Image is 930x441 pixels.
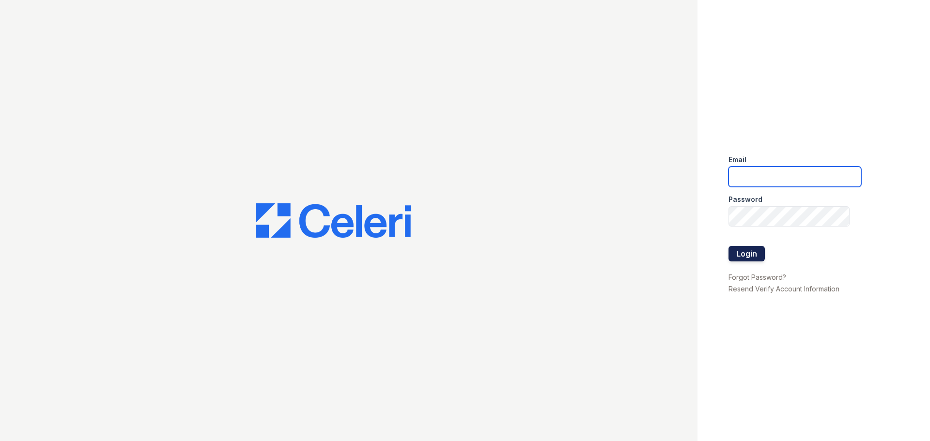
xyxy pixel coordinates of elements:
[728,285,839,293] a: Resend Verify Account Information
[728,273,786,281] a: Forgot Password?
[728,246,765,261] button: Login
[728,195,762,204] label: Password
[256,203,411,238] img: CE_Logo_Blue-a8612792a0a2168367f1c8372b55b34899dd931a85d93a1a3d3e32e68fde9ad4.png
[728,155,746,165] label: Email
